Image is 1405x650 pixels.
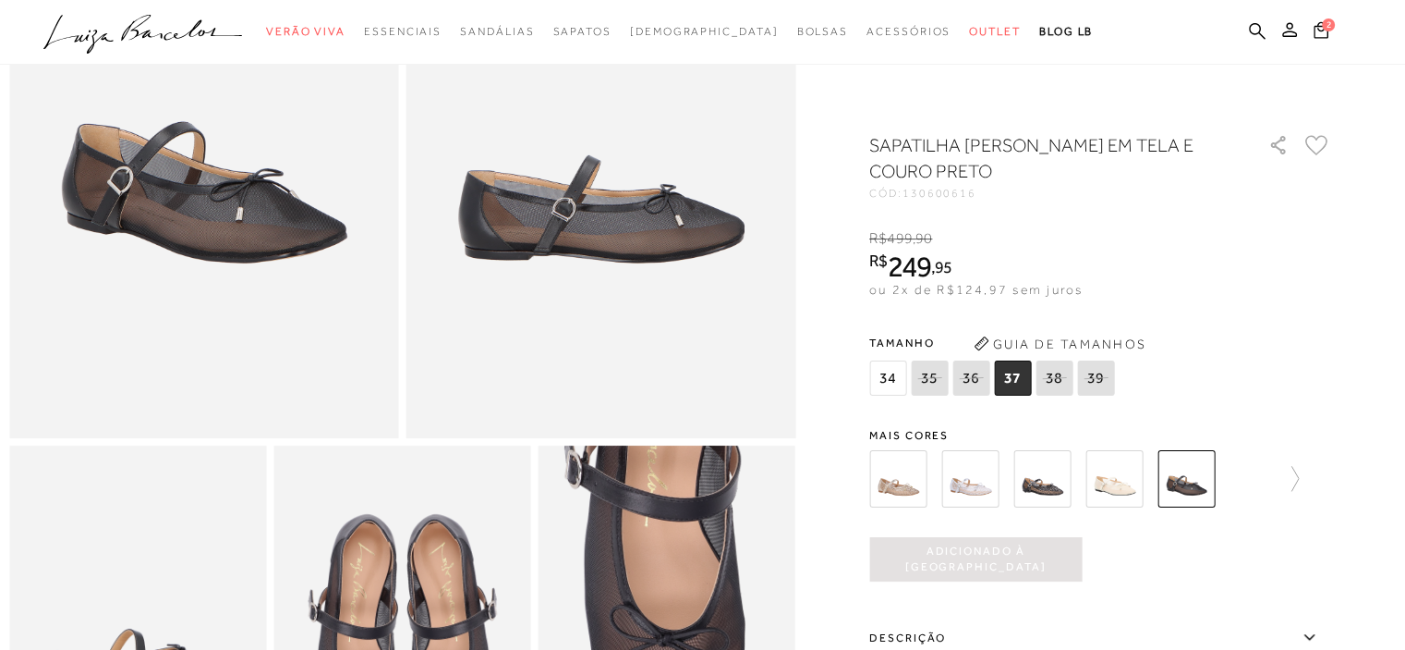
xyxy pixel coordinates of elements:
span: 39 [1077,361,1114,396]
a: categoryNavScreenReaderText [969,15,1021,49]
span: 38 [1036,361,1072,396]
button: Guia de Tamanhos [967,329,1152,359]
span: 95 [935,257,952,276]
a: noSubCategoriesText [630,15,779,49]
span: 249 [888,250,931,283]
span: Acessórios [866,25,951,38]
span: ou 2x de R$124,97 sem juros [869,282,1083,297]
span: 37 [994,361,1031,396]
button: Adicionado à [GEOGRAPHIC_DATA] [869,537,1082,582]
a: categoryNavScreenReaderText [460,15,534,49]
span: Sapatos [552,25,611,38]
span: Bolsas [796,25,848,38]
span: 2 [1322,18,1335,31]
span: Adicionado à [GEOGRAPHIC_DATA] [869,544,1082,576]
span: 36 [952,361,989,396]
a: categoryNavScreenReaderText [364,15,442,49]
div: CÓD: [869,188,1239,199]
img: SAPATILHA EM TELA DOURADA COM LAÇO [869,450,927,508]
img: SAPATILHA MARY JANE EM TELA E COURO OFF WHITE [1085,450,1143,508]
span: Outlet [969,25,1021,38]
span: 499 [887,230,912,247]
a: categoryNavScreenReaderText [796,15,848,49]
span: 35 [911,361,948,396]
a: BLOG LB [1039,15,1093,49]
a: categoryNavScreenReaderText [266,15,345,49]
span: 90 [915,230,932,247]
span: Tamanho [869,329,1119,357]
img: SAPATILHA MARY JANE EM TELA E COURO PRETO [1157,450,1215,508]
span: Mais cores [869,430,1331,441]
h1: SAPATILHA [PERSON_NAME] EM TELA E COURO PRETO [869,132,1216,184]
a: categoryNavScreenReaderText [552,15,611,49]
a: categoryNavScreenReaderText [866,15,951,49]
button: 2 [1308,20,1334,45]
img: SAPATILHA EM TELA PRATA COM LAÇO [941,450,999,508]
span: [DEMOGRAPHIC_DATA] [630,25,779,38]
img: SAPATILHA EM TELA PRETA COM LAÇO [1013,450,1071,508]
span: Sandálias [460,25,534,38]
span: 34 [869,361,906,396]
i: , [931,259,952,276]
i: R$ [869,252,888,269]
i: , [913,230,933,247]
span: BLOG LB [1039,25,1093,38]
i: R$ [869,230,887,247]
span: Essenciais [364,25,442,38]
span: Verão Viva [266,25,345,38]
span: 130600616 [902,187,976,200]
